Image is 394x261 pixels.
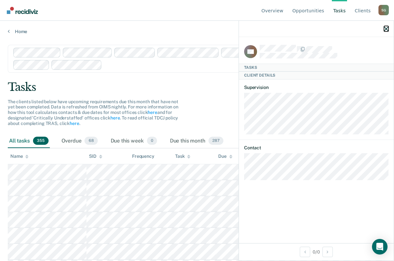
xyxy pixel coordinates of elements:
span: 355 [33,137,49,145]
div: 0 / 0 [239,243,394,260]
span: 68 [84,137,97,145]
img: Recidiviz [7,7,38,14]
a: Home [8,29,386,34]
a: here [148,110,157,115]
div: Tasks [8,81,386,94]
div: Name [10,154,28,159]
div: Client Details [239,71,394,79]
dt: Supervision [244,85,388,90]
div: SID [89,154,102,159]
button: Previous Client [300,247,310,257]
a: here [70,121,79,126]
dt: Contact [244,145,388,151]
span: 0 [147,137,157,145]
span: 287 [208,137,223,145]
button: Next Client [322,247,333,257]
div: Task [175,154,190,159]
div: S G [378,5,389,15]
span: The clients listed below have upcoming requirements due this month that have not yet been complet... [8,99,178,126]
div: All tasks [8,134,50,148]
div: Open Intercom Messenger [372,239,388,255]
div: Tasks [239,64,394,71]
div: Due this month [169,134,225,148]
div: Due [218,154,232,159]
a: here [110,115,120,120]
div: Frequency [132,154,154,159]
div: Due this week [109,134,158,148]
div: Overdue [60,134,99,148]
button: Profile dropdown button [378,5,389,15]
